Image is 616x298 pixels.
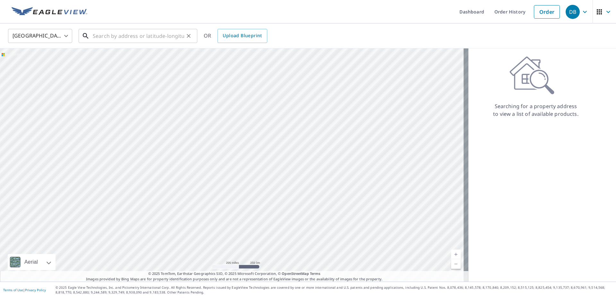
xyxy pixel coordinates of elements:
a: Terms of Use [3,288,23,292]
div: DB [566,5,580,19]
div: Aerial [22,254,40,270]
a: OpenStreetMap [282,271,309,276]
a: Privacy Policy [25,288,46,292]
img: EV Logo [12,7,87,17]
span: Upload Blueprint [223,32,262,40]
div: [GEOGRAPHIC_DATA] [8,27,72,45]
button: Clear [184,31,193,40]
p: Searching for a property address to view a list of available products. [493,102,579,118]
span: © 2025 TomTom, Earthstar Geographics SIO, © 2025 Microsoft Corporation, © [148,271,321,277]
input: Search by address or latitude-longitude [93,27,184,45]
a: Current Level 5, Zoom In [451,250,461,259]
div: Aerial [8,254,56,270]
p: | [3,288,46,292]
p: © 2025 Eagle View Technologies, Inc. and Pictometry International Corp. All Rights Reserved. Repo... [56,285,613,295]
a: Upload Blueprint [218,29,267,43]
div: OR [204,29,267,43]
a: Terms [310,271,321,276]
a: Order [534,5,560,19]
a: Current Level 5, Zoom Out [451,259,461,269]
